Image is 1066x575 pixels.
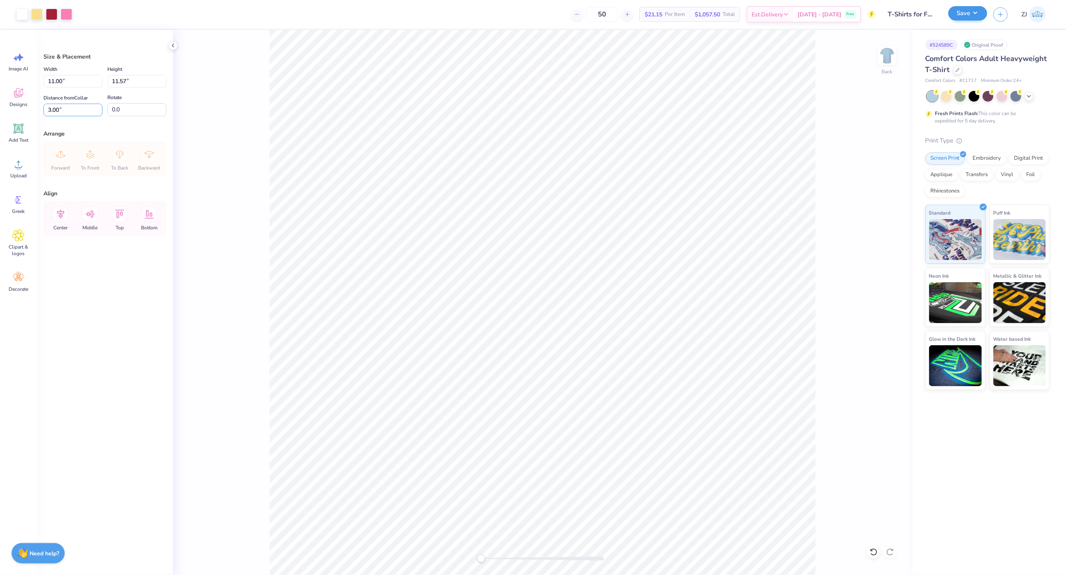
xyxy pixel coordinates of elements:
[929,208,951,217] span: Standard
[929,272,949,280] span: Neon Ink
[993,272,1042,280] span: Metallic & Glitter Ink
[43,52,166,61] div: Size & Placement
[665,10,685,19] span: Per Item
[645,10,662,19] span: $21.15
[477,555,485,563] div: Accessibility label
[9,286,28,292] span: Decorate
[43,64,57,74] label: Width
[925,169,958,181] div: Applique
[993,335,1031,343] span: Water based Ink
[9,66,28,72] span: Image AI
[798,10,842,19] span: [DATE] - [DATE]
[993,208,1011,217] span: Puff Ink
[43,189,166,198] div: Align
[925,77,956,84] span: Comfort Colors
[847,11,855,17] span: Free
[141,224,157,231] span: Bottom
[752,10,783,19] span: Est. Delivery
[116,224,124,231] span: Top
[879,48,896,64] img: Back
[935,110,1036,125] div: This color can be expedited for 5 day delivery.
[586,7,618,22] input: – –
[993,282,1046,323] img: Metallic & Glitter Ink
[1021,169,1041,181] div: Foil
[929,282,982,323] img: Neon Ink
[695,10,720,19] span: $1,057.50
[54,224,68,231] span: Center
[948,6,987,20] button: Save
[1018,6,1050,23] a: ZJ
[43,129,166,138] div: Arrange
[960,77,977,84] span: # C1717
[1030,6,1046,23] img: Zhor Junavee Antocan
[1022,10,1027,19] span: ZJ
[925,152,965,165] div: Screen Print
[968,152,1007,165] div: Embroidery
[1009,152,1049,165] div: Digital Print
[962,40,1008,50] div: Original Proof
[43,93,88,103] label: Distance from Collar
[925,185,965,197] div: Rhinestones
[993,219,1046,260] img: Puff Ink
[925,54,1047,75] span: Comfort Colors Adult Heavyweight T-Shirt
[9,137,28,143] span: Add Text
[83,224,98,231] span: Middle
[12,208,25,215] span: Greek
[107,64,122,74] label: Height
[882,68,893,75] div: Back
[961,169,993,181] div: Transfers
[929,219,982,260] img: Standard
[723,10,735,19] span: Total
[107,93,122,102] label: Rotate
[10,172,27,179] span: Upload
[5,244,32,257] span: Clipart & logos
[9,101,27,108] span: Designs
[925,40,958,50] div: # 524589C
[981,77,1022,84] span: Minimum Order: 24 +
[929,335,976,343] span: Glow in the Dark Ink
[996,169,1019,181] div: Vinyl
[935,110,979,117] strong: Fresh Prints Flash:
[882,6,942,23] input: Untitled Design
[993,345,1046,386] img: Water based Ink
[30,550,59,557] strong: Need help?
[925,136,1050,145] div: Print Type
[929,345,982,386] img: Glow in the Dark Ink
